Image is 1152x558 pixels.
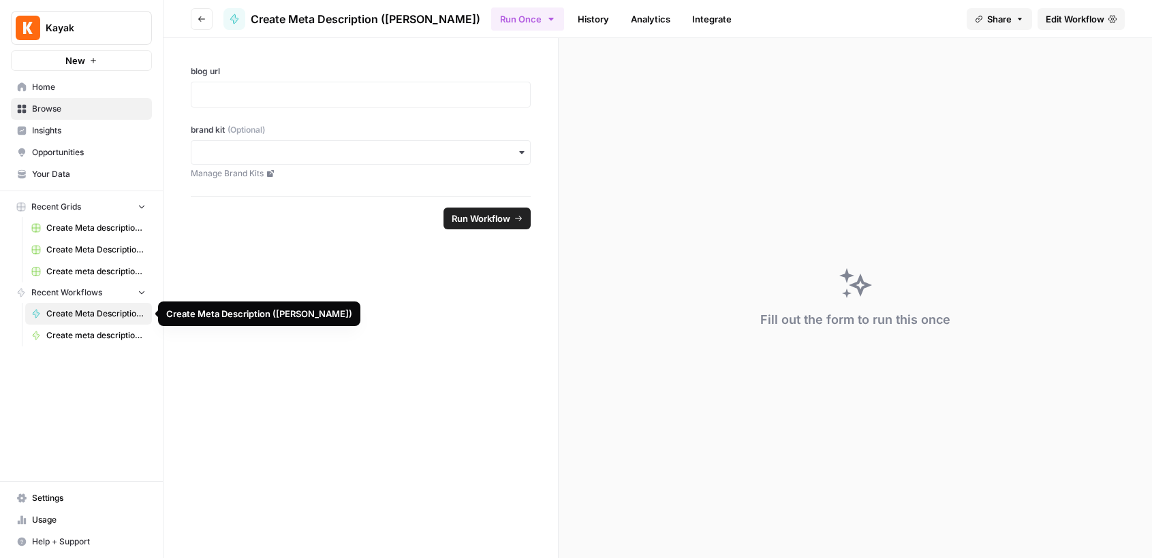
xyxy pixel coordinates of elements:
[228,124,265,136] span: (Optional)
[11,487,152,509] a: Settings
[31,201,81,213] span: Recent Grids
[11,282,152,303] button: Recent Workflows
[25,325,152,346] a: Create meta description ([PERSON_NAME])
[25,261,152,282] a: Create meta description (Niamh) Grid
[11,11,152,45] button: Workspace: Kayak
[491,7,564,31] button: Run Once
[223,8,480,30] a: Create Meta Description ([PERSON_NAME])
[32,492,146,504] span: Settings
[32,103,146,115] span: Browse
[65,54,85,67] span: New
[11,120,152,142] a: Insights
[46,308,146,320] span: Create Meta Description ([PERSON_NAME])
[1038,8,1125,30] a: Edit Workflow
[11,50,152,71] button: New
[684,8,740,30] a: Integrate
[25,217,152,239] a: Create Meta description ([PERSON_NAME]) Grid
[251,11,480,27] span: Create Meta Description ([PERSON_NAME])
[25,239,152,261] a: Create Meta Description ([PERSON_NAME]) Grid
[452,212,510,225] span: Run Workflow
[570,8,617,30] a: History
[760,310,950,329] div: Fill out the form to run this once
[16,16,40,40] img: Kayak Logo
[166,307,352,321] div: Create Meta Description ([PERSON_NAME])
[967,8,1032,30] button: Share
[623,8,679,30] a: Analytics
[1046,12,1104,26] span: Edit Workflow
[11,531,152,553] button: Help + Support
[25,303,152,325] a: Create Meta Description ([PERSON_NAME])
[32,146,146,159] span: Opportunities
[46,244,146,256] span: Create Meta Description ([PERSON_NAME]) Grid
[443,208,531,229] button: Run Workflow
[987,12,1012,26] span: Share
[46,21,128,35] span: Kayak
[191,65,531,78] label: blog url
[46,222,146,234] span: Create Meta description ([PERSON_NAME]) Grid
[46,265,146,278] span: Create meta description (Niamh) Grid
[11,197,152,217] button: Recent Grids
[32,536,146,548] span: Help + Support
[46,329,146,342] span: Create meta description ([PERSON_NAME])
[31,286,102,299] span: Recent Workflows
[11,142,152,163] a: Opportunities
[32,168,146,180] span: Your Data
[191,124,531,136] label: brand kit
[191,167,531,180] a: Manage Brand Kits
[32,514,146,526] span: Usage
[32,81,146,93] span: Home
[32,125,146,137] span: Insights
[11,163,152,185] a: Your Data
[11,509,152,531] a: Usage
[11,76,152,98] a: Home
[11,98,152,120] a: Browse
